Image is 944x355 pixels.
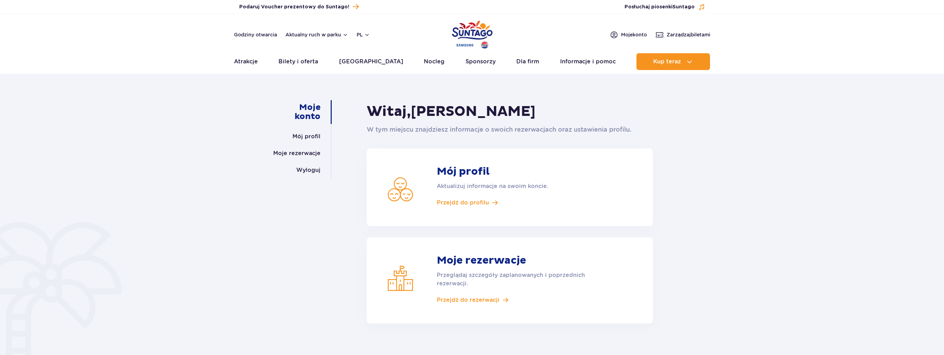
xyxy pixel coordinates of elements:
[625,4,705,11] button: Posłuchaj piosenkiSuntago
[625,4,695,11] span: Posłuchaj piosenki
[437,199,489,207] span: Przejdź do profilu
[275,100,321,124] a: Moje konto
[239,4,349,11] span: Podaruj Voucher prezentowy do Suntago!
[560,53,616,70] a: Informacje i pomoc
[424,53,445,70] a: Nocleg
[367,125,653,134] p: W tym miejscu znajdziesz informacje o swoich rezerwacjach oraz ustawienia profilu.
[357,31,370,38] button: pl
[367,103,653,120] h1: Witaj,
[673,5,695,9] span: Suntago
[516,53,539,70] a: Dla firm
[292,128,321,145] a: Mój profil
[411,103,536,120] span: [PERSON_NAME]
[437,165,601,178] strong: Mój profil
[437,182,601,190] p: Aktualizuj informacje na swoim koncie.
[452,18,492,50] a: Park of Poland
[234,31,277,38] a: Godziny otwarcia
[437,296,499,304] span: Przejdź do rezerwacji
[437,254,601,267] strong: Moje rezerwacje
[273,145,321,162] a: Moje rezerwacje
[437,271,601,288] p: Przeglądaj szczegóły zaplanowanych i poprzednich rezerwacji.
[339,53,403,70] a: [GEOGRAPHIC_DATA]
[234,53,258,70] a: Atrakcje
[610,30,647,39] a: Mojekonto
[285,32,348,37] button: Aktualny ruch w parku
[466,53,496,70] a: Sponsorzy
[621,31,647,38] span: Moje konto
[636,53,710,70] button: Kup teraz
[437,199,601,207] a: Przejdź do profilu
[437,296,601,304] a: Przejdź do rezerwacji
[278,53,318,70] a: Bilety i oferta
[296,162,321,179] a: Wyloguj
[239,2,359,12] a: Podaruj Voucher prezentowy do Suntago!
[667,31,710,38] span: Zarządzaj biletami
[653,58,681,65] span: Kup teraz
[655,30,710,39] a: Zarządzajbiletami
